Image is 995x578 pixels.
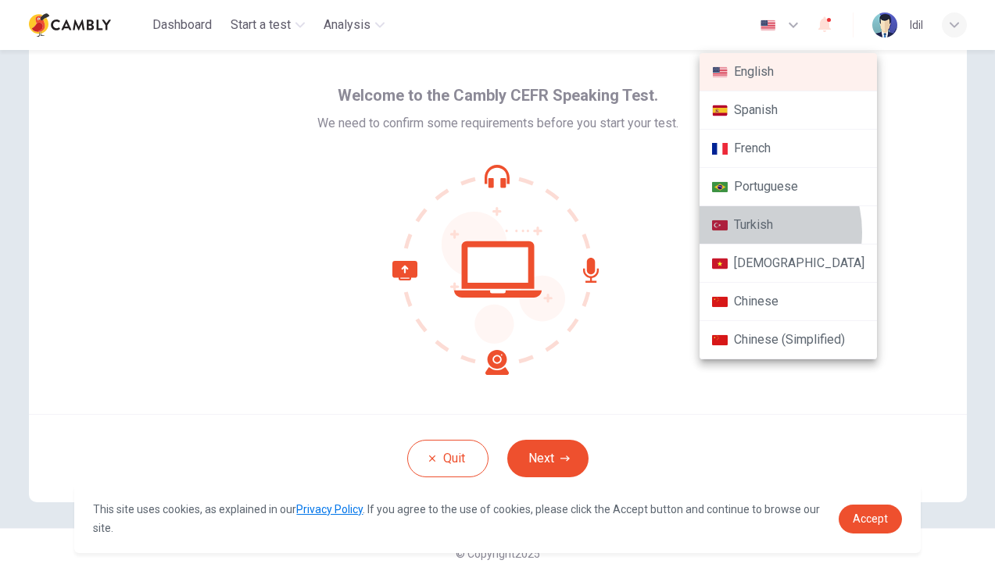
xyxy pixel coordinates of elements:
[93,503,820,534] span: This site uses cookies, as explained in our . If you agree to the use of cookies, please click th...
[700,130,877,168] li: French
[700,283,877,321] li: Chinese
[700,91,877,130] li: Spanish
[839,505,902,533] a: dismiss cookie message
[296,503,363,516] a: Privacy Policy
[712,181,728,193] img: pt
[712,334,728,346] img: zh-CN
[712,219,728,231] img: tr
[700,168,877,206] li: Portuguese
[74,484,920,553] div: cookieconsent
[700,206,877,244] li: Turkish
[853,512,888,525] span: Accept
[712,66,728,78] img: en
[712,105,728,116] img: es
[712,143,728,155] img: fr
[700,53,877,91] li: English
[712,296,728,308] img: zh
[700,321,877,359] li: Chinese (Simplified)
[712,258,728,269] img: vi
[700,244,877,283] li: [DEMOGRAPHIC_DATA]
